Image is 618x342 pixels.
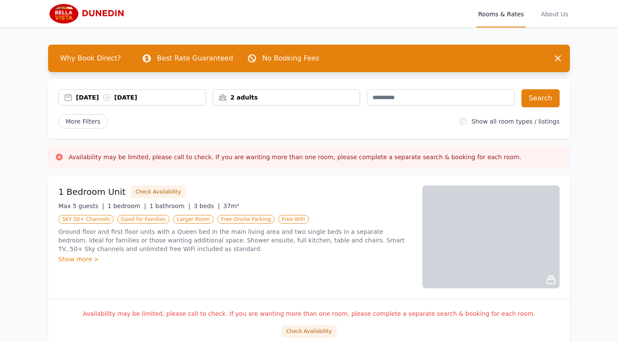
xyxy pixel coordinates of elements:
[213,93,360,102] div: 2 adults
[58,215,114,224] span: SKY 50+ Channels
[194,203,220,209] span: 3 beds |
[131,185,186,198] button: Check Availability
[108,203,146,209] span: 1 bedroom |
[58,114,108,129] span: More Filters
[217,215,275,224] span: Free Onsite Parking
[282,325,336,338] button: Check Availability
[278,215,309,224] span: Free WiFi
[149,203,190,209] span: 1 bathroom |
[76,93,206,102] div: [DATE] [DATE]
[58,255,412,263] div: Show more >
[58,203,104,209] span: Max 5 guests |
[58,309,560,318] p: Availability may be limited, please call to check. If you are wanting more than one room, please ...
[472,118,560,125] label: Show all room types / listings
[58,186,126,198] h3: 1 Bedroom Unit
[157,53,233,64] p: Best Rate Guaranteed
[223,203,239,209] span: 37m²
[262,53,319,64] p: No Booking Fees
[58,227,412,253] p: Ground floor and first floor units with a Queen bed in the main living area and two single beds i...
[48,3,130,24] img: Bella Vista Dunedin
[53,50,128,67] span: Why Book Direct?
[521,89,560,107] button: Search
[69,153,521,161] h3: Availability may be limited, please call to check. If you are wanting more than one room, please ...
[117,215,170,224] span: Good for Families
[173,215,214,224] span: Larger Room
